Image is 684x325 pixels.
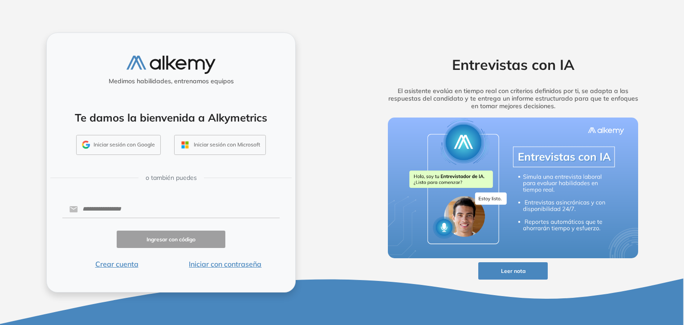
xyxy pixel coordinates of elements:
[174,135,266,155] button: Iniciar sesión con Microsoft
[146,173,197,183] span: o también puedes
[180,140,190,150] img: OUTLOOK_ICON
[82,141,90,149] img: GMAIL_ICON
[62,259,171,269] button: Crear cuenta
[76,135,161,155] button: Iniciar sesión con Google
[126,56,216,74] img: logo-alkemy
[58,111,284,124] h4: Te damos la bienvenida a Alkymetrics
[478,262,548,280] button: Leer nota
[374,56,652,73] h2: Entrevistas con IA
[50,77,292,85] h5: Medimos habilidades, entrenamos equipos
[171,259,280,269] button: Iniciar con contraseña
[117,231,225,248] button: Ingresar con código
[388,118,638,258] img: img-more-info
[374,87,652,110] h5: El asistente evalúa en tiempo real con criterios definidos por ti, se adapta a las respuestas del...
